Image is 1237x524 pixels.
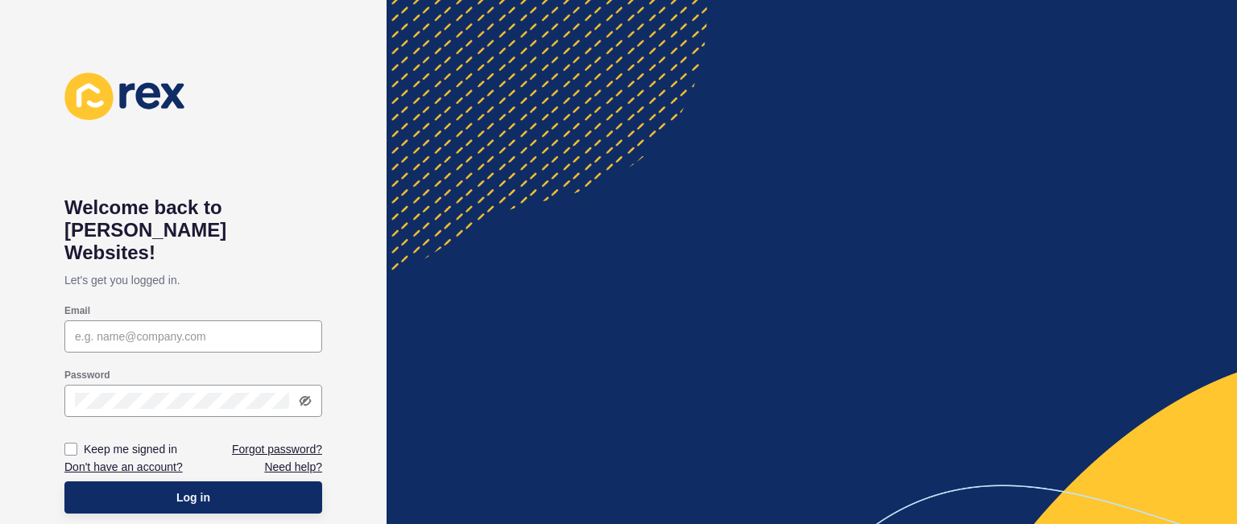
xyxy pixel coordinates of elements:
input: e.g. name@company.com [75,328,312,345]
h1: Welcome back to [PERSON_NAME] Websites! [64,196,322,264]
p: Let's get you logged in. [64,264,322,296]
a: Forgot password? [232,441,322,457]
span: Log in [176,489,210,505]
a: Don't have an account? [64,459,183,475]
a: Need help? [264,459,322,475]
label: Email [64,304,90,317]
label: Password [64,369,110,382]
label: Keep me signed in [84,441,177,457]
button: Log in [64,481,322,514]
